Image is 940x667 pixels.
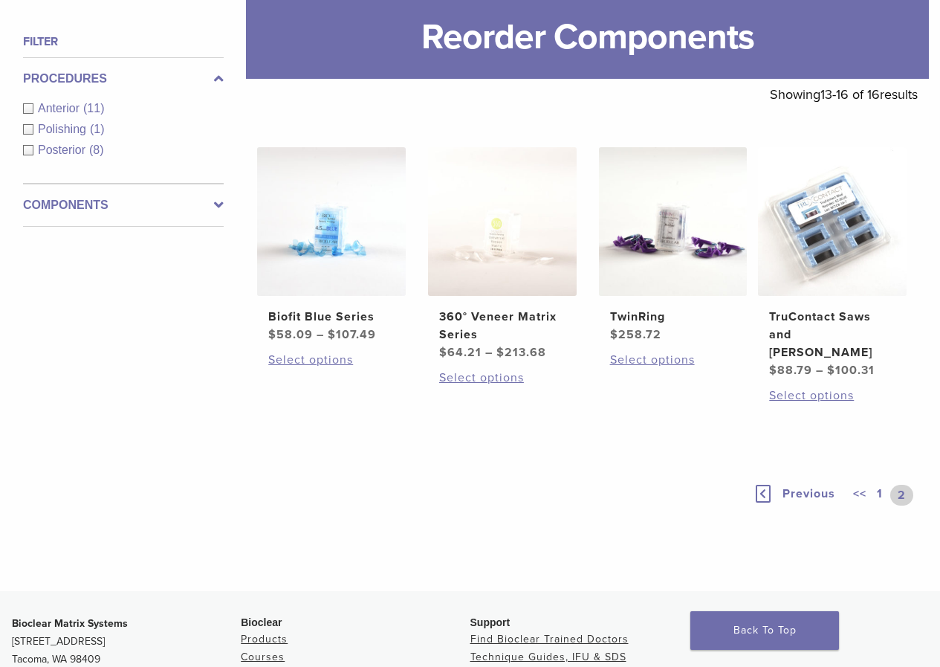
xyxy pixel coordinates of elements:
[12,617,128,630] strong: Bioclear Matrix Systems
[23,33,224,51] h4: Filter
[428,147,577,296] img: 360° Veneer Matrix Series
[890,485,913,506] a: 2
[827,363,875,378] bdi: 100.31
[610,327,618,342] span: $
[496,345,546,360] bdi: 213.68
[317,327,324,342] span: –
[257,147,406,344] a: Biofit Blue SeriesBiofit Blue Series
[820,86,880,103] span: 13-16 of 16
[850,485,869,506] a: <<
[328,327,336,342] span: $
[38,102,83,115] span: Anterior
[241,616,282,628] span: Bioclear
[758,147,907,296] img: TruContact Saws and Sanders
[439,345,482,360] bdi: 64.21
[610,351,736,369] a: Select options for “TwinRing”
[83,102,104,115] span: (11)
[599,147,748,296] img: TwinRing
[89,144,104,156] span: (8)
[770,79,918,110] p: Showing results
[257,147,406,296] img: Biofit Blue Series
[23,196,224,214] label: Components
[496,345,505,360] span: $
[690,611,839,650] a: Back To Top
[470,633,629,645] a: Find Bioclear Trained Doctors
[268,327,313,342] bdi: 58.09
[38,144,89,156] span: Posterior
[874,485,886,506] a: 1
[428,147,577,361] a: 360° Veneer Matrix Series360° Veneer Matrix Series
[470,651,626,663] a: Technique Guides, IFU & SDS
[439,345,447,360] span: $
[268,327,276,342] span: $
[485,345,493,360] span: –
[827,363,835,378] span: $
[816,363,823,378] span: –
[599,147,748,344] a: TwinRingTwinRing $258.72
[470,616,510,628] span: Support
[439,369,565,387] a: Select options for “360° Veneer Matrix Series”
[610,327,661,342] bdi: 258.72
[610,308,736,326] h2: TwinRing
[439,308,565,344] h2: 360° Veneer Matrix Series
[38,123,90,135] span: Polishing
[23,70,224,88] label: Procedures
[769,363,812,378] bdi: 88.79
[328,327,376,342] bdi: 107.49
[241,651,285,663] a: Courses
[782,486,835,501] span: Previous
[90,123,105,135] span: (1)
[769,387,895,405] a: Select options for “TruContact Saws and Sanders”
[769,363,777,378] span: $
[268,308,395,326] h2: Biofit Blue Series
[769,308,895,361] h2: TruContact Saws and [PERSON_NAME]
[241,633,288,645] a: Products
[268,351,395,369] a: Select options for “Biofit Blue Series”
[758,147,907,379] a: TruContact Saws and SandersTruContact Saws and [PERSON_NAME]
